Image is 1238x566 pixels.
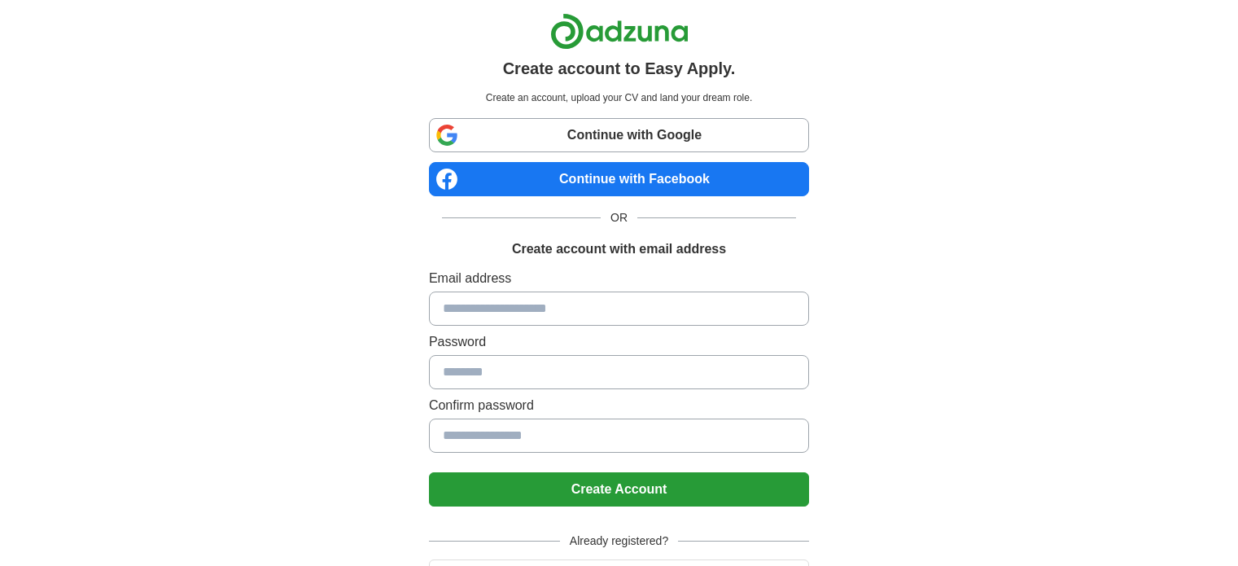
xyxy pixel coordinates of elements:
label: Password [429,332,809,352]
label: Confirm password [429,396,809,415]
img: Adzuna logo [550,13,689,50]
a: Continue with Google [429,118,809,152]
p: Create an account, upload your CV and land your dream role. [432,90,806,105]
h1: Create account to Easy Apply. [503,56,736,81]
button: Create Account [429,472,809,507]
a: Continue with Facebook [429,162,809,196]
span: OR [601,209,637,226]
span: Already registered? [560,533,678,550]
label: Email address [429,269,809,288]
h1: Create account with email address [512,239,726,259]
